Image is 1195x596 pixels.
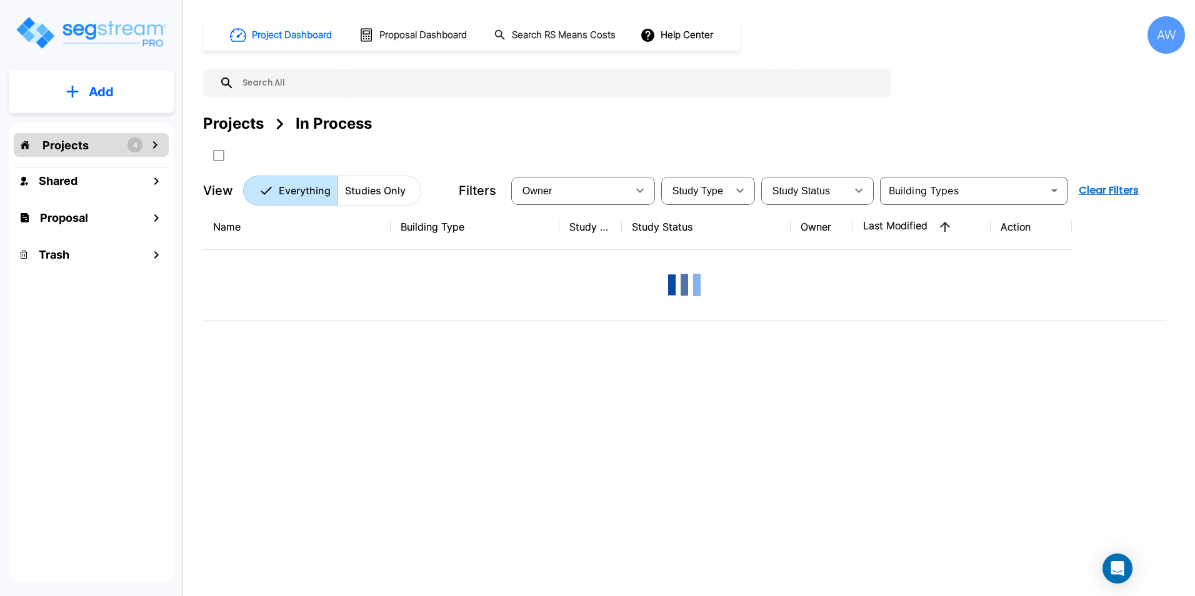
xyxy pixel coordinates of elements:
[489,23,622,47] button: Search RS Means Costs
[379,28,467,42] h1: Proposal Dashboard
[664,173,727,208] div: Select
[1046,182,1063,199] button: Open
[637,23,718,47] button: Help Center
[9,74,174,110] button: Add
[133,140,137,151] p: 4
[279,183,331,198] p: Everything
[1102,554,1132,584] div: Open Intercom Messenger
[225,21,339,49] button: Project Dashboard
[764,173,846,208] div: Select
[991,204,1072,250] th: Action
[1147,16,1185,54] div: AW
[345,183,406,198] p: Studies Only
[243,176,421,206] div: Platform
[391,204,559,250] th: Building Type
[622,204,791,250] th: Study Status
[522,186,552,196] span: Owner
[203,181,233,200] p: View
[203,204,391,250] th: Name
[672,186,723,196] span: Study Type
[884,182,1043,199] input: Building Types
[337,176,421,206] button: Studies Only
[559,204,622,250] th: Study Type
[203,112,264,135] div: Projects
[459,181,496,200] p: Filters
[14,15,167,51] img: Logo
[206,143,231,168] button: SelectAll
[354,22,474,48] button: Proposal Dashboard
[791,204,853,250] th: Owner
[40,209,88,226] h1: Proposal
[853,204,991,250] th: Last Modified
[296,112,372,135] div: In Process
[514,173,627,208] div: Select
[512,28,616,42] h1: Search RS Means Costs
[243,176,338,206] button: Everything
[89,82,114,101] p: Add
[252,28,332,42] h1: Project Dashboard
[772,186,831,196] span: Study Status
[1074,178,1144,203] button: Clear Filters
[39,172,77,189] h1: Shared
[42,137,89,154] p: Projects
[234,69,884,97] input: Search All
[39,246,69,263] h1: Trash
[659,260,709,310] img: Loading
